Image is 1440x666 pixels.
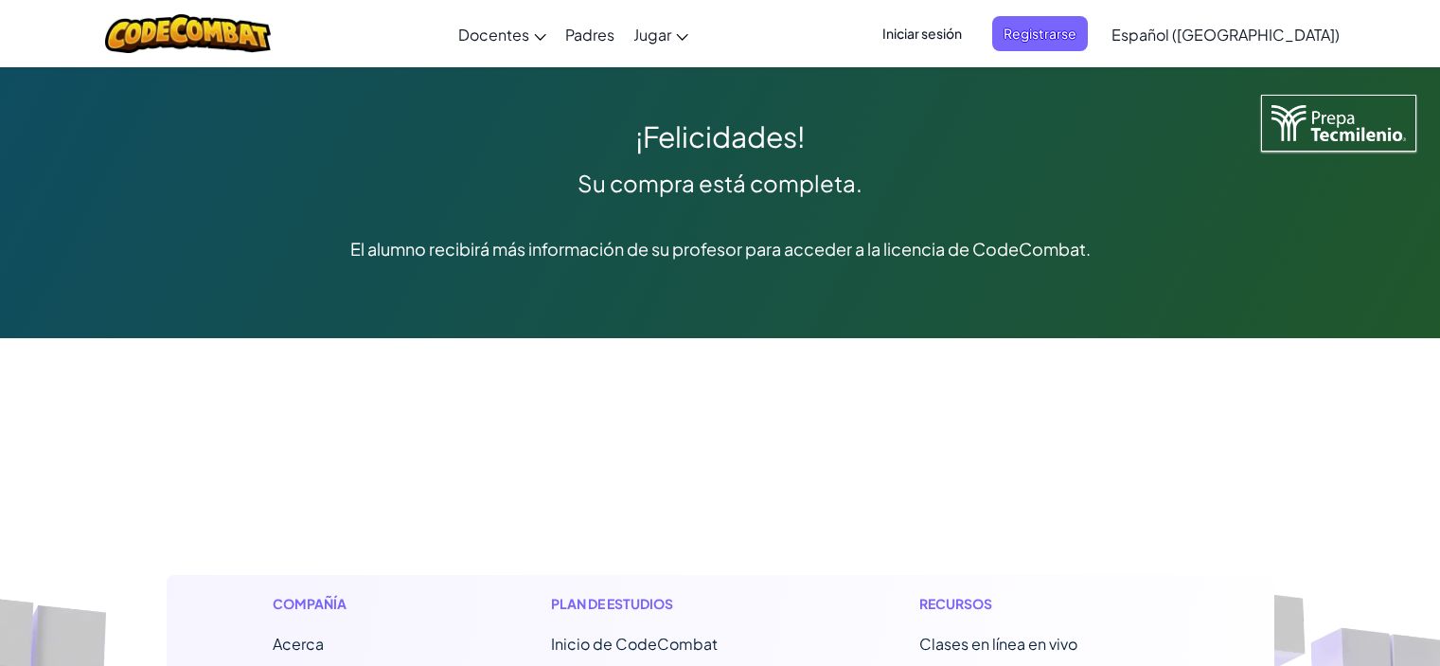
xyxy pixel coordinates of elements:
button: Iniciar sesión [871,16,973,51]
a: Clases en línea en vivo [919,634,1077,654]
font: Docentes [458,25,529,45]
font: Plan de estudios [551,595,673,612]
a: Padres [556,9,624,60]
font: ¡Felicidades! [635,118,805,154]
font: Inicio de CodeCombat [551,634,718,654]
a: Acerca [273,634,324,654]
font: Compañía [273,595,347,612]
a: Español ([GEOGRAPHIC_DATA]) [1102,9,1349,60]
font: Recursos [919,595,992,612]
a: Jugar [624,9,698,60]
font: Jugar [633,25,671,45]
img: Logotipo de CodeCombat [105,14,271,53]
font: Iniciar sesión [882,25,962,42]
font: Su compra está completa. [578,169,862,197]
font: Español ([GEOGRAPHIC_DATA]) [1111,25,1340,45]
a: Docentes [449,9,556,60]
img: Logotipo de Tecmilenio [1261,95,1416,152]
font: El alumno recibirá más información de su profesor para acceder a la licencia de CodeCombat. [350,238,1091,260]
font: Padres [565,25,614,45]
button: Registrarse [992,16,1088,51]
font: Registrarse [1004,25,1076,42]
